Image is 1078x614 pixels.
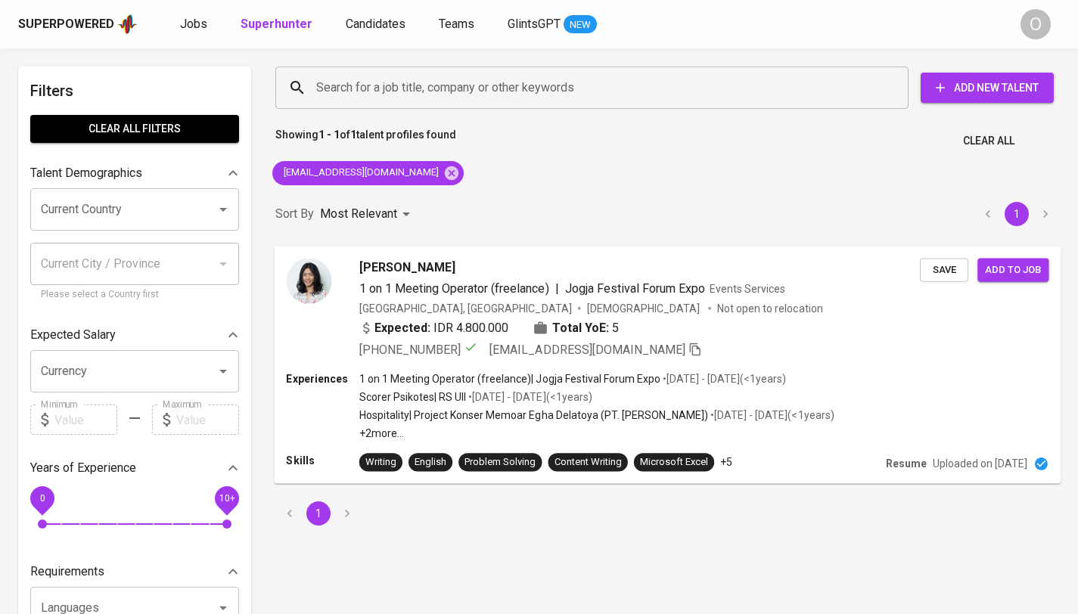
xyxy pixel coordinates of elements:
span: Events Services [710,282,785,294]
b: 1 - 1 [318,129,340,141]
p: Sort By [275,205,314,223]
span: Jobs [180,17,207,31]
button: Clear All [957,127,1021,155]
span: 0 [39,493,45,504]
a: Superpoweredapp logo [18,13,138,36]
div: [GEOGRAPHIC_DATA], [GEOGRAPHIC_DATA] [359,300,572,315]
button: page 1 [306,501,331,526]
button: Open [213,199,234,220]
p: • [DATE] - [DATE] ( <1 years ) [466,389,592,405]
span: Candidates [346,17,405,31]
button: Add New Talent [921,73,1054,103]
span: [DEMOGRAPHIC_DATA] [587,300,702,315]
div: Expected Salary [30,320,239,350]
img: 78b8593ff7b8e9260aa5d1a77e08f84b.jpeg [286,258,331,303]
div: O [1021,9,1051,39]
nav: pagination navigation [974,202,1060,226]
span: Save [927,261,961,278]
p: +5 [720,454,732,470]
span: [EMAIL_ADDRESS][DOMAIN_NAME] [272,166,448,180]
a: Candidates [346,15,409,34]
input: Value [54,405,117,435]
span: 1 on 1 Meeting Operator (freelance) [359,281,549,295]
div: Problem Solving [464,455,536,470]
p: Years of Experience [30,459,136,477]
span: Clear All filters [42,119,227,138]
div: English [415,455,446,470]
p: • [DATE] - [DATE] ( <1 years ) [660,371,786,386]
a: Teams [439,15,477,34]
span: Teams [439,17,474,31]
p: Experiences [286,371,359,386]
span: 5 [612,318,619,336]
p: 1 on 1 Meeting Operator (freelance) | Jogja Festival Forum Expo [359,371,660,386]
p: • [DATE] - [DATE] ( <1 years ) [708,408,834,423]
span: [PHONE_NUMBER] [359,342,461,356]
a: Jobs [180,15,210,34]
a: Superhunter [241,15,315,34]
span: Add to job [985,261,1041,278]
img: app logo [117,13,138,36]
p: Scorer Psikotes | RS UII [359,389,466,405]
p: Requirements [30,563,104,581]
span: Clear All [963,132,1014,150]
a: GlintsGPT NEW [508,15,597,34]
div: IDR 4.800.000 [359,318,509,336]
span: [EMAIL_ADDRESS][DOMAIN_NAME] [489,342,685,356]
a: [PERSON_NAME]1 on 1 Meeting Operator (freelance)|Jogja Festival Forum ExpoEvents Services[GEOGRAP... [275,247,1060,483]
button: page 1 [1005,202,1029,226]
b: Expected: [374,318,430,336]
input: Value [176,405,239,435]
nav: pagination navigation [275,501,362,526]
b: Total YoE: [552,318,609,336]
div: [EMAIL_ADDRESS][DOMAIN_NAME] [272,161,464,185]
div: Superpowered [18,16,114,33]
button: Add to job [977,258,1048,281]
span: 10+ [219,493,235,504]
p: Expected Salary [30,326,116,344]
div: Requirements [30,557,239,587]
span: | [555,279,559,297]
div: Microsoft Excel [640,455,708,470]
span: GlintsGPT [508,17,561,31]
div: Most Relevant [320,200,415,228]
p: Showing of talent profiles found [275,127,456,155]
p: Not open to relocation [717,300,822,315]
button: Clear All filters [30,115,239,143]
div: Talent Demographics [30,158,239,188]
div: Writing [365,455,396,470]
b: Superhunter [241,17,312,31]
p: Resume [886,456,927,471]
button: Open [213,361,234,382]
p: Talent Demographics [30,164,142,182]
div: Years of Experience [30,453,239,483]
span: [PERSON_NAME] [359,258,455,276]
p: Hospitality | Project Konser Memoar Egha Delatoya (PT. [PERSON_NAME]) [359,408,708,423]
p: Please select a Country first [41,287,228,302]
span: Jogja Festival Forum Expo [565,281,706,295]
h6: Filters [30,79,239,103]
span: Add New Talent [933,79,1042,98]
p: +2 more ... [359,426,834,441]
b: 1 [350,129,356,141]
span: NEW [564,17,597,33]
div: Content Writing [555,455,622,470]
p: Most Relevant [320,205,397,223]
p: Skills [286,453,359,468]
p: Uploaded on [DATE] [933,456,1027,471]
button: Save [920,258,968,281]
